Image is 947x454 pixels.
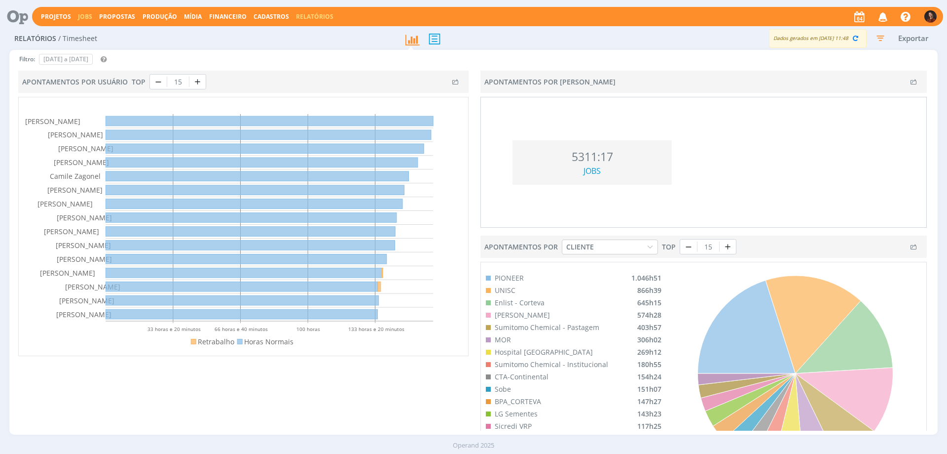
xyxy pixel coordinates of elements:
span: Enlist - Corteva [495,298,545,307]
text: [PERSON_NAME] [37,199,93,208]
button: Jobs [75,13,95,21]
div: 645h15 [637,297,661,308]
text: [PERSON_NAME] [59,296,114,305]
div: Cliente [562,242,596,252]
div: Dados gerados em [DATE] 11:48 [769,29,867,48]
span: Sobe [495,384,511,394]
text: [PERSON_NAME] [57,254,112,264]
button: Propostas [96,13,138,21]
button: Relatórios [293,13,336,21]
span: Relatórios [14,35,56,43]
text: [PERSON_NAME] [56,310,111,319]
button: Mídia [181,13,205,21]
span: / Timesheet [58,35,97,43]
div: 866h39 [637,285,661,295]
button: Exportar [894,32,933,44]
span: UNISC [495,286,515,295]
span: [DATE] a [DATE] [43,55,88,63]
div: 306h02 [637,334,661,345]
button: Financeiro [206,13,250,21]
span: Sumitomo Chemical - Institucional [495,360,608,369]
div: 574h28 [637,310,661,320]
text: Camile Zagonel [50,171,101,181]
a: Jobs [78,12,92,21]
div: 151h07 [637,384,661,394]
div: Apontamentos por Usuário [22,74,206,89]
button: Cadastros [251,13,292,21]
div: 143h23 [637,409,661,419]
span: Sumitomo Chemical - Pastagem [495,323,599,332]
span: BPA_CORTEVA [495,397,541,406]
text: 66 horas e 40 minutos [215,326,268,332]
text: Retrabalho [198,337,234,346]
text: 33 horas e 20 minutos [147,326,201,332]
a: Mídia [184,12,202,21]
span: [PERSON_NAME] [495,310,550,320]
text: [PERSON_NAME] [40,268,95,278]
span: Cadastros [254,12,289,21]
text: [PERSON_NAME] [44,227,99,236]
text: [PERSON_NAME] [54,158,109,167]
div: 1.046h51 [631,273,661,283]
div: Cliente [566,242,596,252]
div: 154h24 [637,371,661,382]
text: Horas Normais [244,337,293,346]
button: Projetos [38,13,74,21]
div: 403h57 [637,322,661,332]
bdi: 15 [167,77,189,87]
span: TOP [132,77,146,87]
div: Jobs [520,165,664,177]
div: Apontamentos por [484,239,736,254]
text: [PERSON_NAME] [59,144,114,154]
svg: plus [724,243,732,251]
div: 147h27 [637,396,661,407]
button: [DATE] a [DATE] [39,54,93,65]
span: Hospital [GEOGRAPHIC_DATA] [495,347,593,357]
div: Apontamentos por [PERSON_NAME] [484,77,616,87]
img: M [924,10,937,23]
button: Produção [140,13,180,21]
text: 133 horas e 20 minutos [348,326,404,332]
div: 180h55 [637,359,661,370]
button: Decrement [150,75,167,89]
text: [PERSON_NAME] [48,130,103,140]
span: MOR [495,335,511,344]
div: 269h12 [637,347,661,357]
span: TOP [662,242,676,252]
text: [PERSON_NAME] [56,241,111,250]
text: [PERSON_NAME] [65,282,120,291]
text: [PERSON_NAME] [57,213,112,222]
button: Increment [189,75,206,89]
span: Filtro: [19,55,35,64]
div: 5311:17 [520,148,664,165]
button: M [924,8,937,25]
a: Projetos [41,12,71,21]
text: 100 horas [296,326,320,332]
bdi: 15 [697,242,719,252]
span: Sicredi VRP [495,421,532,431]
a: Produção [143,12,177,21]
button: Increment [720,240,736,254]
svg: plus [193,78,202,86]
text: [PERSON_NAME] [47,185,103,195]
text: [PERSON_NAME] [25,117,80,126]
button: Decrement [680,240,697,254]
svg: dash [154,78,163,86]
a: Financeiro [209,12,247,21]
span: PIONEER [495,273,524,283]
svg: dash [684,243,693,251]
div: 117h25 [637,421,661,431]
span: CTA-Continental [495,372,548,381]
span: Propostas [99,12,135,21]
a: Relatórios [296,12,333,21]
span: LG Sementes [495,409,538,418]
